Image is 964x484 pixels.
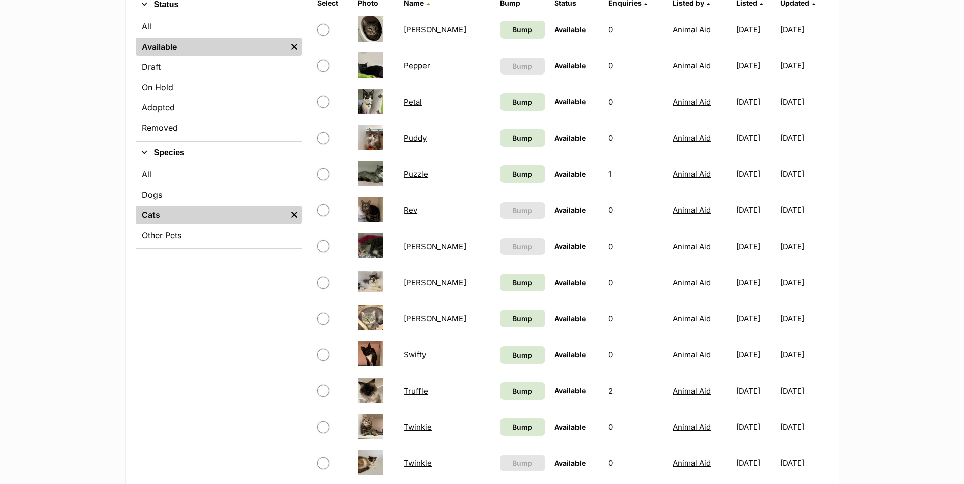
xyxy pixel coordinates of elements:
a: [PERSON_NAME] [404,278,466,287]
a: Petal [404,97,422,107]
a: Puzzle [404,169,428,179]
a: Bump [500,165,545,183]
span: Bump [512,313,532,324]
td: [DATE] [732,265,779,300]
td: 2 [604,374,668,408]
td: [DATE] [732,193,779,228]
td: [DATE] [732,85,779,120]
td: [DATE] [780,409,827,444]
a: On Hold [136,78,302,96]
a: Rev [404,205,417,215]
span: Available [554,423,586,431]
td: [DATE] [780,121,827,156]
td: 0 [604,337,668,372]
a: Animal Aid [673,133,711,143]
a: Adopted [136,98,302,117]
a: Puddy [404,133,427,143]
span: Available [554,206,586,214]
td: 0 [604,409,668,444]
a: Bump [500,310,545,327]
td: 0 [604,193,668,228]
a: Pepper [404,61,430,70]
span: Bump [512,277,532,288]
a: Twinkie [404,422,432,432]
td: 0 [604,301,668,336]
span: Available [554,386,586,395]
a: Twinkle [404,458,432,468]
td: [DATE] [732,229,779,264]
a: Animal Aid [673,97,711,107]
a: [PERSON_NAME] [404,25,466,34]
a: All [136,17,302,35]
td: [DATE] [732,445,779,480]
a: Bump [500,129,545,147]
span: Bump [512,24,532,35]
span: Available [554,97,586,106]
span: Bump [512,169,532,179]
a: Bump [500,274,545,291]
td: [DATE] [732,337,779,372]
button: Bump [500,238,545,255]
a: Bump [500,93,545,111]
a: Dogs [136,185,302,204]
td: [DATE] [780,12,827,47]
a: Available [136,38,287,56]
td: 0 [604,265,668,300]
span: Available [554,242,586,250]
td: [DATE] [732,374,779,408]
a: Remove filter [287,38,302,56]
span: Bump [512,133,532,143]
span: Bump [512,205,532,216]
td: 0 [604,48,668,83]
td: [DATE] [732,121,779,156]
a: Truffle [404,386,428,396]
span: Available [554,134,586,142]
span: Available [554,314,586,323]
td: [DATE] [732,48,779,83]
button: Bump [500,455,545,471]
a: Bump [500,382,545,400]
a: Animal Aid [673,242,711,251]
td: [DATE] [780,374,827,408]
a: Animal Aid [673,458,711,468]
span: Bump [512,422,532,432]
a: Animal Aid [673,169,711,179]
button: Bump [500,202,545,219]
a: All [136,165,302,183]
a: Animal Aid [673,422,711,432]
span: Bump [512,97,532,107]
a: Swifty [404,350,426,359]
td: [DATE] [780,337,827,372]
td: [DATE] [780,48,827,83]
span: Available [554,170,586,178]
a: Bump [500,346,545,364]
a: Bump [500,21,545,39]
span: Available [554,459,586,467]
div: Status [136,15,302,141]
span: Bump [512,458,532,468]
td: [DATE] [780,301,827,336]
a: Removed [136,119,302,137]
td: 0 [604,12,668,47]
td: [DATE] [732,12,779,47]
span: Bump [512,350,532,360]
td: [DATE] [732,157,779,192]
td: [DATE] [780,229,827,264]
a: Other Pets [136,226,302,244]
a: Remove filter [287,206,302,224]
span: Available [554,350,586,359]
td: [DATE] [780,193,827,228]
td: [DATE] [780,265,827,300]
td: 0 [604,229,668,264]
span: Bump [512,386,532,396]
td: 1 [604,157,668,192]
td: 0 [604,445,668,480]
td: 0 [604,85,668,120]
span: Bump [512,61,532,71]
a: [PERSON_NAME] [404,314,466,323]
a: Animal Aid [673,386,711,396]
a: Animal Aid [673,314,711,323]
td: [DATE] [732,301,779,336]
button: Bump [500,58,545,75]
a: Bump [500,418,545,436]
